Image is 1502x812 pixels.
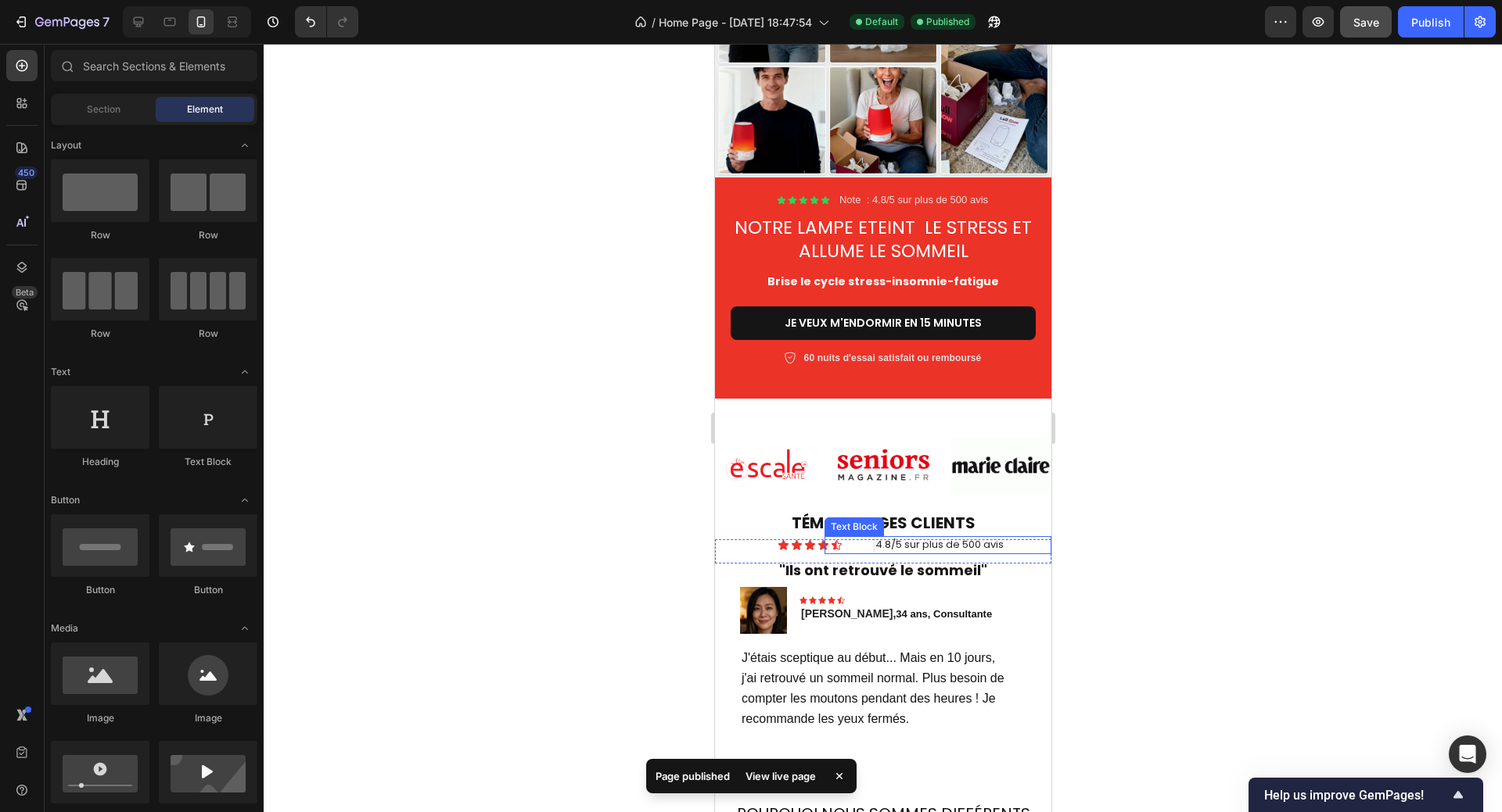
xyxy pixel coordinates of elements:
span: Toggle open [232,616,257,641]
span: 4.8/5 sur plus de 500 avis [160,493,289,508]
div: Row [159,228,257,242]
span: Toggle open [232,133,257,158]
img: Alt Image [25,543,72,590]
span: Default [865,15,898,29]
span: Help us improve GemPages! [1264,788,1449,803]
div: Image [159,711,257,725]
span: Button [51,493,80,507]
span: Home Page - [DATE] 18:47:54 [659,14,812,30]
span: Published [926,15,969,29]
span: Text [51,365,70,379]
div: Publish [1411,14,1450,30]
strong: [PERSON_NAME], [86,563,181,576]
button: Show survey - Help us improve GemPages! [1264,785,1468,804]
img: [object Object] [235,393,337,449]
button: Save [1340,6,1392,38]
span: Save [1353,16,1379,29]
span: Layout [51,138,81,152]
div: Button [51,583,149,597]
p: 7 [102,13,110,31]
span: Section [87,102,120,116]
iframe: Design area [715,44,1051,812]
div: Heading [51,455,149,469]
div: Open Intercom Messenger [1449,735,1486,773]
div: View live page [736,765,825,787]
button: Publish [1398,6,1464,38]
div: Row [159,327,257,341]
span: Toggle open [232,488,257,513]
div: Image [51,711,149,725]
div: Text Block [159,455,257,469]
input: Search Sections & Elements [51,50,257,81]
span: / [652,14,656,30]
div: Button [159,583,257,597]
div: Text Block [113,476,166,490]
div: Row [51,228,149,242]
div: Row [51,327,149,341]
button: 7 [6,6,117,38]
div: Beta [12,286,38,299]
strong: "Ils ont retrouvé le sommeil" [64,517,272,536]
div: Undo/Redo [295,6,358,38]
span: Element [187,102,223,116]
div: 450 [15,166,38,179]
span: Toggle open [232,359,257,385]
span: 34 ans, Consultante [181,564,277,576]
span: J'étais sceptique au début... Mais en 10 jours, j'ai retrouvé un sommeil normal. Plus besoin de c... [27,607,289,682]
span: Media [51,621,78,635]
p: Page published [656,768,730,784]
